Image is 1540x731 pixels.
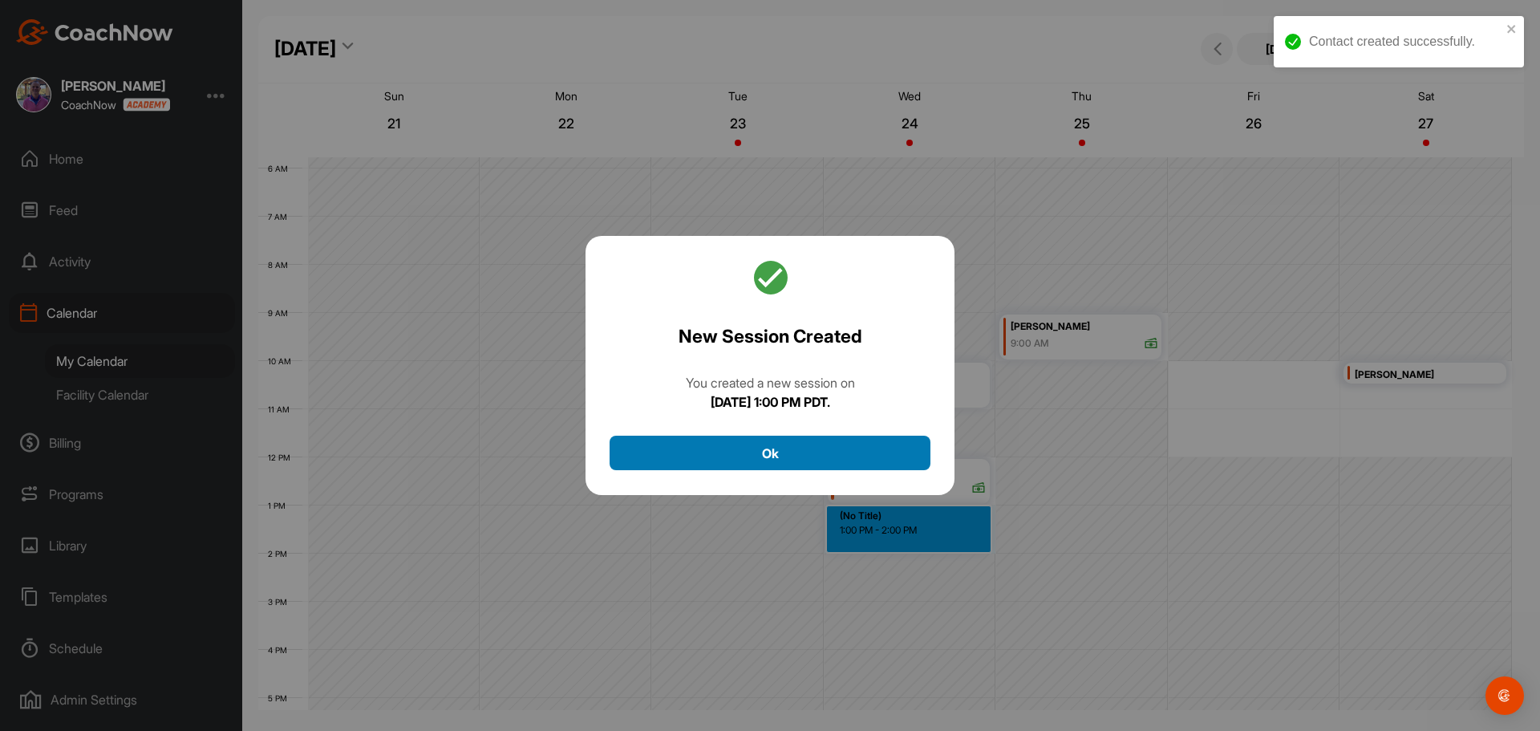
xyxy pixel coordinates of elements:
div: Open Intercom Messenger [1485,676,1524,715]
div: You created a new session on [686,373,855,392]
div: Contact created successfully. [1309,32,1501,51]
button: Ok [610,436,930,470]
b: [DATE] 1:00 PM PDT. [711,394,830,410]
h2: New Session Created [679,323,862,350]
button: close [1506,22,1518,39]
